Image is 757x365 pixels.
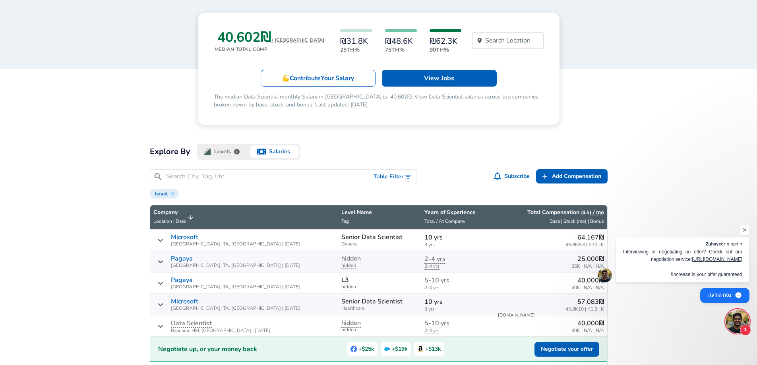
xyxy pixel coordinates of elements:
p: 25th% [340,46,372,54]
span: Your Salary [321,74,354,83]
span: 40K‏ | N/A | N/A [571,328,604,333]
span: years of experience for this data point is hidden until there are more submissions. Submit your s... [424,284,439,291]
p: Years of Experience [424,209,489,216]
p: Senior Data Scientist [341,234,403,241]
a: Pagaya [171,255,193,262]
span: Base | Stock (mo) | Bonus [550,218,604,224]
p: ‏40,000 ‏₪ [571,319,604,328]
p: Senior Data Scientist [341,298,403,305]
button: salaries [248,144,300,160]
span: +$25k [347,342,378,356]
a: Pagaya [171,276,193,284]
p: The median Data Scientist monthly Salary in [GEOGRAPHIC_DATA] is ‏40,602 ‏₪. View Data Scientist ... [214,93,544,109]
span: Total Compensation (ILS) / moBase | Stock (mo) | Bonus [495,209,604,226]
span: Healthcare [341,306,418,311]
a: Microsoft [171,298,198,305]
span: +$19k [381,342,411,356]
p: Level Name [341,209,418,216]
p: Search Location [485,36,530,45]
span: Negotiate your offer [541,344,593,354]
h3: ‏40,602 ‏₪ [214,29,324,46]
a: Add Compensation [536,169,608,184]
h6: ₪48.6K‏ [385,37,417,46]
p: ‏64,167 ‏₪ [565,233,604,242]
span: CompanyLocation | Date [153,209,196,226]
a: 💪ContributeYour Salary [261,70,376,87]
span: [GEOGRAPHIC_DATA], TA, [GEOGRAPHIC_DATA] | [DATE] [171,284,300,290]
button: Toggle Search Filters [370,170,416,184]
span: Total / At Company [424,218,465,224]
span: years at company for this data point is hidden until there are more submissions. Submit your sala... [424,276,449,285]
span: Raanana, HM, [GEOGRAPHIC_DATA] | [DATE] [171,328,270,333]
span: הודעה מ [726,242,742,246]
p: Median Total Comp [215,46,324,53]
button: Subscribe [492,169,533,184]
span: focus tag for this data point is hidden until there are more submissions. Submit your salary anon... [341,262,356,269]
p: Company [153,209,186,216]
span: years at company for this data point is hidden until there are more submissions. Submit your sala... [424,255,445,264]
span: 1 [740,324,751,336]
span: 40K‏ | N/A | N/A [571,285,604,290]
button: Negotiate your offer [534,342,599,357]
span: focus tag for this data point is hidden until there are more submissions. Submit your salary anon... [341,326,356,333]
span: 45.8K‏ | 8.3K‏ | 10K‏ [565,242,604,247]
span: [GEOGRAPHIC_DATA], TA, [GEOGRAPHIC_DATA] | [DATE] [171,306,300,311]
p: 90th% [430,46,461,54]
p: 10 yrs [424,233,489,242]
span: years at company for this data point is hidden until there are more submissions. Submit your sala... [424,319,449,328]
span: Add Compensation [552,172,601,182]
span: General [341,241,418,247]
span: [GEOGRAPHIC_DATA], TA, [GEOGRAPHIC_DATA] | [DATE] [171,263,300,268]
span: Interviewing or negotiating an offer? Check out our negotiation service: Increase in your offer g... [623,248,742,278]
span: Israel [151,191,171,197]
span: 25K‏ | N/A | N/A [571,264,604,269]
span: 45.8K‏ | 10K‏ | 1.3K‏ [565,307,604,312]
h2: Explore By [150,145,190,158]
span: Tag [341,218,349,224]
span: Data Scientist [171,319,212,328]
div: פתח צ'אט [726,309,749,333]
p: View Jobs [424,73,454,83]
p: ‏57,083 ‏₪ [565,297,604,307]
span: company info for this data point is hidden until there are more submissions. Submit your salary a... [171,320,212,328]
a: View Jobs [382,70,497,87]
h2: Negotiate up, or your money back [158,344,257,354]
span: level for this data point is hidden until there are more submissions. Submit your salary anonymou... [341,254,361,263]
p: 10 yrs [424,297,489,307]
span: Zuhayeer [706,242,725,246]
h6: ₪31.8K‏ [340,37,372,46]
img: Salesforce [384,346,390,352]
span: Location | Date [153,218,186,224]
h6: ₪62.3K‏ [430,37,461,46]
span: level for this data point is hidden until there are more submissions. Submit your salary anonymou... [341,319,361,328]
span: 3 yrs [424,242,489,247]
button: / [GEOGRAPHIC_DATA] [272,37,324,43]
span: 3 yrs [424,307,489,312]
img: levels.fyi logo [204,148,211,155]
span: נסח הודעה [708,288,731,302]
span: [GEOGRAPHIC_DATA], TA, [GEOGRAPHIC_DATA] | [DATE] [171,241,300,247]
img: Amazon [417,346,424,352]
a: Negotiate up, or your money backFacebook+$25kSalesforce+$19kAmazon+$13kNegotiate your offer [150,337,607,362]
span: +$13k [414,342,444,356]
p: ‏40,000 ‏₪ [571,276,604,285]
div: Israel [150,189,179,199]
p: 💪 Contribute [282,73,354,83]
a: Microsoft [171,234,198,241]
p: ‏25,000 ‏₪ [571,254,604,264]
p: L3 [341,276,349,284]
span: years of experience for this data point is hidden until there are more submissions. Submit your s... [424,327,439,334]
button: / mo [593,209,604,216]
input: Search City, Tag, Etc [166,172,367,182]
span: focus tag for this data point is hidden until there are more submissions. Submit your salary anon... [341,284,356,290]
button: (ILS) [581,209,591,216]
span: years of experience for this data point is hidden until there are more submissions. Submit your s... [424,263,439,270]
p: 75th% [385,46,417,54]
p: Total Compensation [527,209,604,216]
img: Facebook [350,346,357,352]
button: levels.fyi logoLevels [197,144,249,160]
